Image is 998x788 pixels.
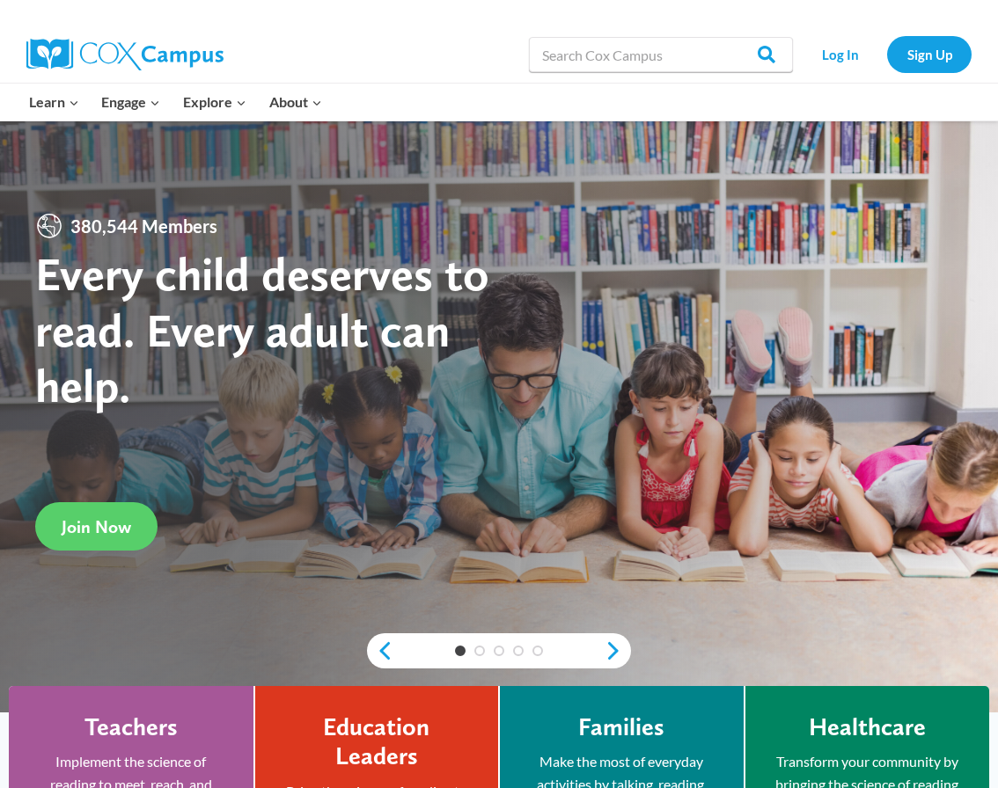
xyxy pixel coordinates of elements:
[26,39,224,70] img: Cox Campus
[18,84,333,120] nav: Primary Navigation
[532,646,543,656] a: 5
[578,712,664,742] h4: Families
[62,516,131,537] span: Join Now
[802,36,878,72] a: Log In
[455,646,466,656] a: 1
[494,646,504,656] a: 3
[529,37,793,72] input: Search Cox Campus
[101,91,160,113] span: Engage
[84,712,178,742] h4: Teachers
[282,712,473,771] h4: Education Leaders
[367,640,393,661] a: previous
[474,646,485,656] a: 2
[887,36,972,72] a: Sign Up
[605,640,631,661] a: next
[513,646,524,656] a: 4
[367,633,631,668] div: content slider buttons
[809,712,926,742] h4: Healthcare
[35,502,158,551] a: Join Now
[35,245,489,413] strong: Every child deserves to read. Every adult can help.
[63,212,224,240] span: 380,544 Members
[269,91,322,113] span: About
[29,91,79,113] span: Learn
[802,36,972,72] nav: Secondary Navigation
[183,91,246,113] span: Explore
